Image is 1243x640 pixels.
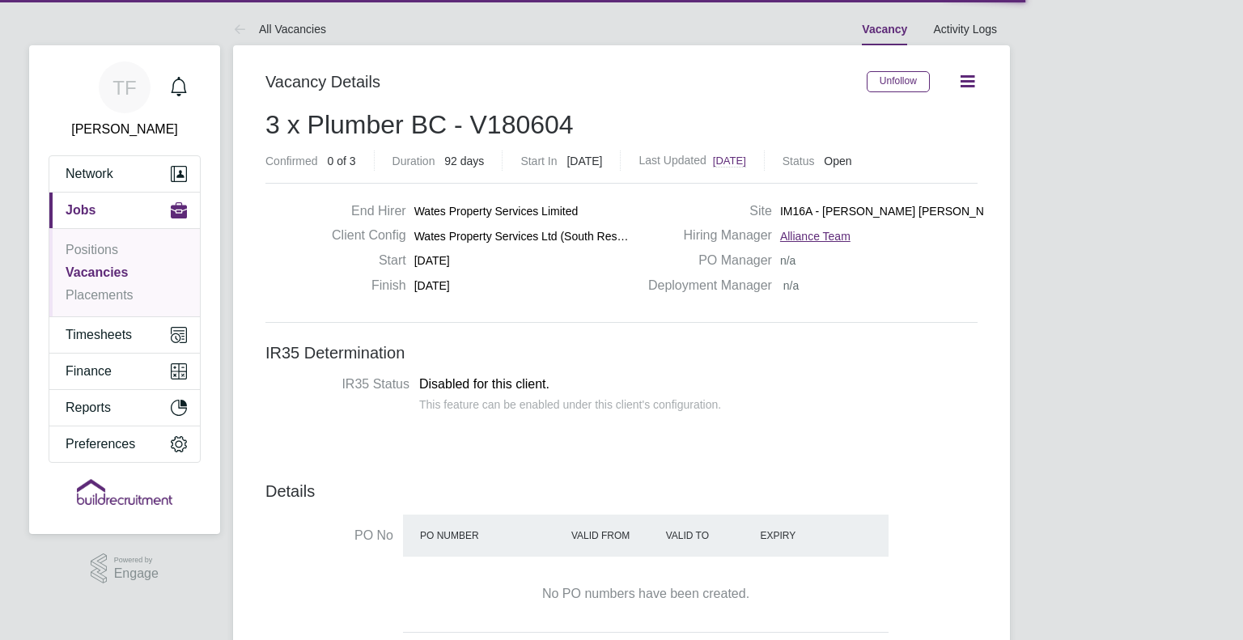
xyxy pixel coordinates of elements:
button: Timesheets [49,317,200,353]
a: Vacancies [66,265,128,279]
label: PO No [265,528,393,545]
span: n/a [783,278,799,293]
span: Disabled for this client. [419,377,549,391]
span: Alliance Team [780,229,851,244]
div: This feature can be enabled under this client's configuration. [419,393,721,412]
div: No PO numbers have been created. [419,586,872,603]
span: [DATE] [414,278,450,293]
span: IM16A - [PERSON_NAME] [PERSON_NAME] - WORKWISE- N… [780,204,1113,218]
a: Activity Logs [933,23,997,36]
span: Tommie Ferry [49,120,201,139]
button: Jobs [49,193,200,228]
span: 0 of 3 [327,155,355,167]
label: PO Manager [636,252,772,269]
span: TF [112,77,136,98]
label: Finish [317,278,406,295]
span: [DATE] [713,155,746,167]
div: Expiry [756,521,851,550]
label: Last Updated [638,153,706,167]
label: Status [783,154,815,168]
img: buildrec-logo-retina.png [77,479,172,505]
label: Confirmed [265,154,318,168]
nav: Main navigation [29,45,220,534]
span: Open [824,155,851,167]
label: Duration [392,154,435,168]
a: TF[PERSON_NAME] [49,61,201,139]
span: n/a [780,253,795,268]
a: All Vacancies [233,23,326,36]
button: Preferences [49,426,200,462]
span: Jobs [66,203,95,218]
a: Placements [66,288,134,302]
label: Hiring Manager [636,227,772,244]
span: Preferences [66,437,135,451]
h3: Details [265,481,978,502]
label: Client Config [317,227,406,244]
label: End Hirer [317,203,406,220]
span: Wates Property Services Ltd (South Res… [414,229,629,244]
span: [DATE] [414,253,450,268]
label: Site [636,203,772,220]
label: Start In [520,154,557,168]
span: 3 x Plumber BC - V180604 [265,110,574,139]
button: Unfollow [867,71,930,92]
span: 92 days [444,155,484,167]
label: IR35 Status [282,376,409,393]
div: Valid From [567,521,662,550]
label: Deployment Manager [636,278,772,295]
h3: IR35 Determination [265,342,978,363]
div: Jobs [49,228,200,316]
span: Finance [66,364,112,379]
a: Powered byEngage [91,553,159,584]
span: Wates Property Services Limited [414,204,579,218]
div: Valid To [662,521,757,550]
span: Reports [66,401,111,415]
label: Start [317,252,406,269]
span: Network [66,167,113,181]
span: Timesheets [66,328,132,342]
button: Reports [49,390,200,426]
a: Positions [66,243,118,256]
span: Powered by [114,553,159,567]
span: Engage [114,567,159,581]
button: Network [49,156,200,192]
a: Go to home page [49,479,201,505]
a: Vacancy [862,23,907,36]
span: [DATE] [566,155,602,167]
button: Finance [49,354,200,389]
div: PO Number [416,521,567,550]
h3: Vacancy Details [265,71,867,92]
